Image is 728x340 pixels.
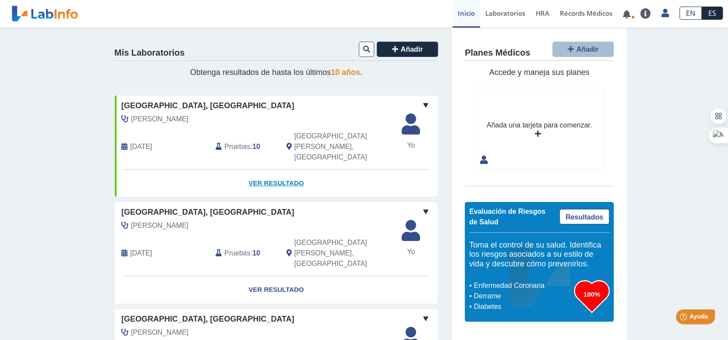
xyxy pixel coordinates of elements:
span: Yo [396,140,425,151]
div: : [209,131,279,163]
iframe: Help widget launcher [650,306,718,330]
li: Derrame [471,291,574,301]
span: Accede y maneja sus planes [489,68,589,77]
span: [GEOGRAPHIC_DATA], [GEOGRAPHIC_DATA] [121,206,294,218]
div: Añada una tarjeta para comenzar. [487,120,592,131]
h5: Toma el control de su salud. Identifica los riesgos asociados a su estilo de vida y descubre cómo... [469,241,609,269]
a: Resultados [559,209,609,224]
span: Yo [396,247,425,257]
div: : [209,237,279,269]
button: Añadir [552,42,614,57]
a: Ver Resultado [115,276,438,304]
span: Pruebas [224,142,250,152]
h4: Planes Médicos [465,48,530,58]
span: Forti, Luis [131,327,188,338]
button: Añadir [377,42,438,57]
span: Obtenga resultados de hasta los últimos . [190,68,362,77]
li: Diabetes [471,301,574,312]
a: ES [702,7,723,20]
span: 2025-08-02 [130,248,152,259]
span: San Juan, PR [294,131,391,163]
a: Ver Resultado [115,170,438,197]
span: Pruebas [224,248,250,259]
h3: 100% [574,289,609,300]
b: 10 [252,143,260,150]
span: Añadir [401,46,423,53]
span: 2025-09-10 [130,142,152,152]
span: Sola Sanchez, Ernesto [131,114,188,124]
span: Añadir [576,46,599,53]
span: [GEOGRAPHIC_DATA], [GEOGRAPHIC_DATA] [121,313,294,325]
span: [GEOGRAPHIC_DATA], [GEOGRAPHIC_DATA] [121,100,294,112]
span: 10 años [331,68,360,77]
span: Forti, Luis [131,220,188,231]
h4: Mis Laboratorios [114,48,184,58]
span: San Juan, PR [294,237,391,269]
li: Enfermedad Coronaria [471,280,574,291]
span: HRA [536,9,549,18]
a: EN [679,7,702,20]
b: 10 [252,249,260,257]
span: Evaluación de Riesgos de Salud [469,208,545,226]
